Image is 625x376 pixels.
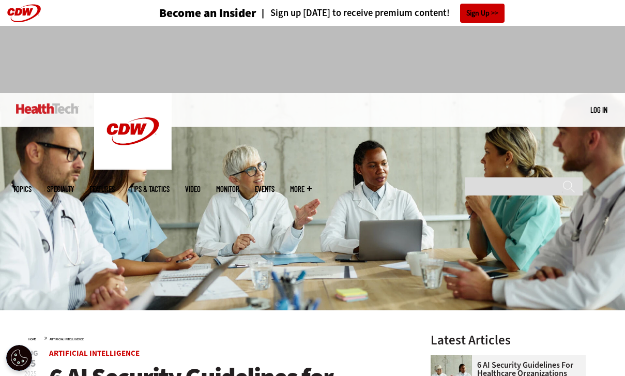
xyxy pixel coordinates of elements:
div: » [28,334,404,342]
a: Log in [590,105,607,114]
a: Artificial Intelligence [49,348,140,358]
a: Video [185,185,201,193]
a: Become an Insider [120,7,256,19]
a: Home [28,337,36,341]
div: Cookie Settings [6,345,32,371]
a: Sign Up [460,4,505,23]
a: Doctors meeting in the office [431,355,477,363]
span: Specialty [47,185,74,193]
a: MonITor [216,185,239,193]
a: Sign up [DATE] to receive premium content! [256,8,450,18]
a: Tips & Tactics [130,185,170,193]
iframe: advertisement [125,36,501,83]
span: More [290,185,312,193]
div: User menu [590,104,607,115]
img: Home [16,103,79,114]
span: Topics [13,185,32,193]
h3: Latest Articles [431,334,586,347]
h3: Become an Insider [159,7,256,19]
a: Features [89,185,115,193]
a: Artificial Intelligence [50,337,84,341]
a: Events [255,185,275,193]
a: CDW [94,161,172,172]
button: Open Preferences [6,345,32,371]
img: Home [94,93,172,170]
